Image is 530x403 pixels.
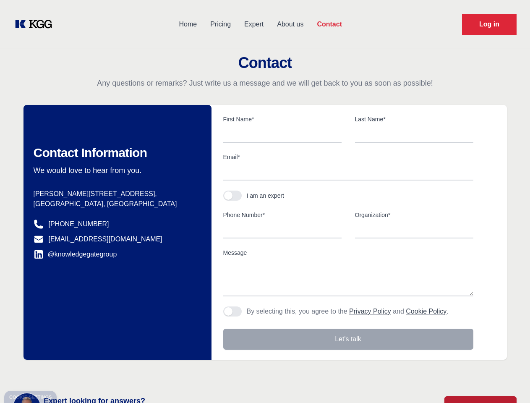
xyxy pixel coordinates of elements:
p: By selecting this, you agree to the and . [247,306,449,317]
p: [GEOGRAPHIC_DATA], [GEOGRAPHIC_DATA] [34,199,198,209]
a: Expert [238,13,270,35]
a: Home [172,13,204,35]
div: Cookie settings [9,395,52,400]
label: First Name* [223,115,342,123]
label: Last Name* [355,115,473,123]
a: KOL Knowledge Platform: Talk to Key External Experts (KEE) [13,18,59,31]
label: Organization* [355,211,473,219]
a: Privacy Policy [349,308,391,315]
h2: Contact Information [34,145,198,160]
a: About us [270,13,310,35]
label: Message [223,249,473,257]
h2: Contact [10,55,520,71]
a: Cookie Policy [406,308,446,315]
a: Contact [310,13,349,35]
p: Any questions or remarks? Just write us a message and we will get back to you as soon as possible! [10,78,520,88]
a: [PHONE_NUMBER] [49,219,109,229]
p: We would love to hear from you. [34,165,198,175]
div: I am an expert [247,191,285,200]
a: Pricing [204,13,238,35]
a: Request Demo [462,14,517,35]
button: Let's talk [223,329,473,350]
p: [PERSON_NAME][STREET_ADDRESS], [34,189,198,199]
label: Phone Number* [223,211,342,219]
label: Email* [223,153,473,161]
a: [EMAIL_ADDRESS][DOMAIN_NAME] [49,234,162,244]
a: @knowledgegategroup [34,249,117,259]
